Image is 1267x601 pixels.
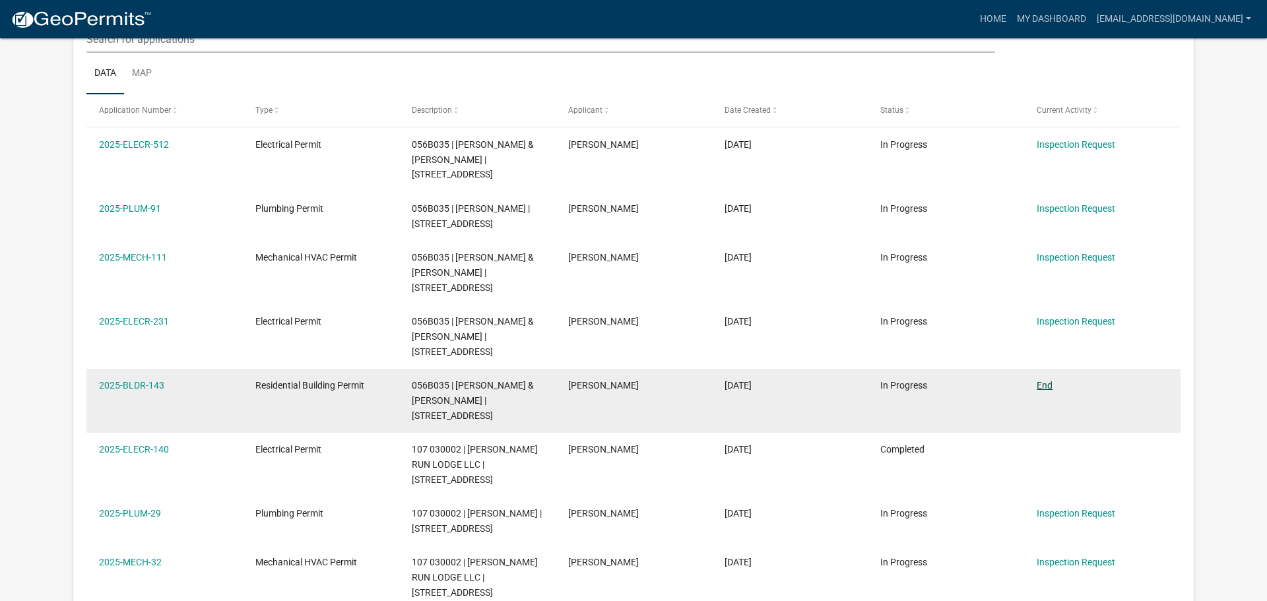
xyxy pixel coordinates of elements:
span: Plumbing Permit [255,508,323,519]
span: Current Activity [1037,106,1091,115]
datatable-header-cell: Description [399,94,556,126]
a: Inspection Request [1037,203,1115,214]
a: Inspection Request [1037,252,1115,263]
span: 02/05/2025 [725,557,752,567]
span: Sharon Schiffer [568,444,639,455]
span: 03/07/2025 [725,444,752,455]
a: Inspection Request [1037,508,1115,519]
span: 05/12/2025 [725,203,752,214]
span: Electrical Permit [255,444,321,455]
span: Mechanical HVAC Permit [255,557,357,567]
span: Sharon Schiffer [568,316,639,327]
a: My Dashboard [1012,7,1091,32]
span: 02/05/2025 [725,508,752,519]
a: 2025-PLUM-29 [99,508,161,519]
span: Completed [880,444,925,455]
span: 107 030002 | Mitchell Dunagan | 4019 Atlanta Hwy [412,508,542,534]
a: 2025-BLDR-143 [99,380,164,391]
datatable-header-cell: Date Created [711,94,868,126]
a: 2025-ELECR-231 [99,316,169,327]
span: In Progress [880,316,927,327]
span: Sharon Schiffer [568,203,639,214]
span: 09/11/2025 [725,139,752,150]
span: Applicant [568,106,602,115]
span: 05/12/2025 [725,252,752,263]
span: Electrical Permit [255,139,321,150]
span: 056B035 | HITZ DEREK & MALLORY | 198 LAKESHORE DR [412,380,534,421]
a: Inspection Request [1037,316,1115,327]
span: Application Number [99,106,171,115]
span: 056B035 | HITZ DEREK & MALLORY | 198 Lakeshore Dr [412,139,534,180]
span: In Progress [880,557,927,567]
input: Search for applications [86,26,995,53]
span: 107 030002 | SANDY RUN LODGE LLC | 4019 Atlanta Hwy [412,557,538,598]
datatable-header-cell: Current Activity [1024,94,1181,126]
span: Sharon Schiffer [568,252,639,263]
datatable-header-cell: Application Number [86,94,243,126]
a: [EMAIL_ADDRESS][DOMAIN_NAME] [1091,7,1256,32]
span: Sharon Schiffer [568,508,639,519]
span: In Progress [880,203,927,214]
span: In Progress [880,252,927,263]
a: 2025-PLUM-91 [99,203,161,214]
a: 2025-MECH-32 [99,557,162,567]
a: Home [975,7,1012,32]
span: Type [255,106,273,115]
span: Electrical Permit [255,316,321,327]
span: In Progress [880,508,927,519]
span: 056B035 | Mitchell Dunagan | 4019 Atlanta Hwy [412,203,530,229]
span: 107 030002 | SANDY RUN LODGE LLC | 4019 Atlanta Hwy [412,444,538,485]
a: Inspection Request [1037,557,1115,567]
a: End [1037,380,1053,391]
span: Sharon Schiffer [568,139,639,150]
span: 056B035 | HITZ DEREK & MALLORY | 4019 Atlanta Hwy [412,252,534,293]
span: 05/12/2025 [725,316,752,327]
a: Map [124,53,160,95]
a: Inspection Request [1037,139,1115,150]
span: Sharon Schiffer [568,380,639,391]
span: Sharon Schiffer [568,557,639,567]
span: In Progress [880,139,927,150]
span: Residential Building Permit [255,380,364,391]
span: Mechanical HVAC Permit [255,252,357,263]
span: Date Created [725,106,771,115]
datatable-header-cell: Type [243,94,399,126]
datatable-header-cell: Applicant [556,94,712,126]
datatable-header-cell: Status [868,94,1024,126]
span: In Progress [880,380,927,391]
span: 05/01/2025 [725,380,752,391]
a: 2025-ELECR-140 [99,444,169,455]
a: 2025-ELECR-512 [99,139,169,150]
a: Data [86,53,124,95]
a: 2025-MECH-111 [99,252,167,263]
span: Status [880,106,903,115]
span: 056B035 | HITZ DEREK & MALLORY | 4019 Atlanta Hwy [412,316,534,357]
span: Plumbing Permit [255,203,323,214]
span: Description [412,106,452,115]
